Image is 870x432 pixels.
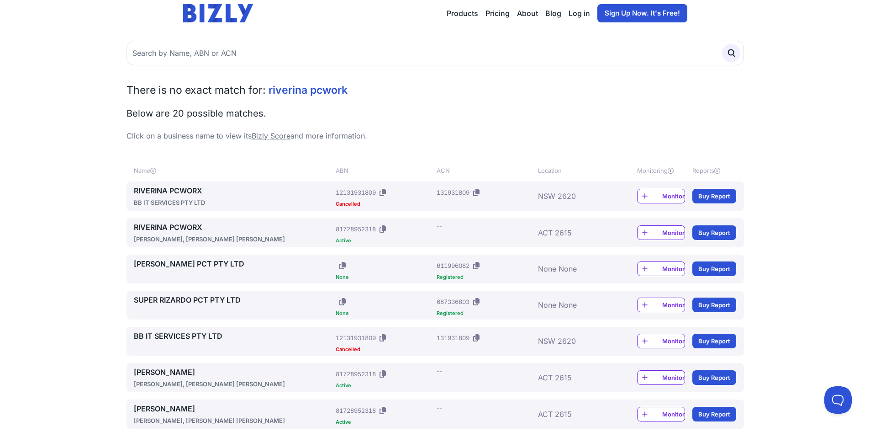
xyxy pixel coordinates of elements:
[485,8,510,19] a: Pricing
[637,261,685,276] a: Monitor
[597,4,687,22] a: Sign Up Now. It's Free!
[637,407,685,421] a: Monitor
[127,41,744,65] input: Search by Name, ABN or ACN
[637,225,685,240] a: Monitor
[447,8,478,19] button: Products
[437,275,534,280] div: Registered
[662,300,685,309] span: Monitor
[336,406,376,415] div: 81728952318
[336,311,433,316] div: None
[134,166,332,175] div: Name
[692,166,736,175] div: Reports
[662,192,685,201] span: Monitor
[662,228,685,237] span: Monitor
[134,198,332,207] div: BB IT SERVICES PTY LTD
[336,202,433,207] div: Cancelled
[134,416,332,425] div: [PERSON_NAME], [PERSON_NAME] [PERSON_NAME]
[134,294,332,305] a: SUPER RIZARDO PCT PTY LTD
[569,8,590,19] a: Log in
[336,347,433,352] div: Cancelled
[538,403,610,425] div: ACT 2615
[437,297,469,306] div: 687336803
[134,235,332,244] div: [PERSON_NAME], [PERSON_NAME] [PERSON_NAME]
[637,189,685,203] a: Monitor
[134,331,332,341] a: BB IT SERVICES PTY LTD
[824,386,852,414] iframe: Toggle Customer Support
[437,261,469,270] div: 611996082
[336,383,433,388] div: Active
[692,225,736,240] a: Buy Report
[336,238,433,243] div: Active
[437,166,534,175] div: ACN
[336,188,376,197] div: 12131931809
[252,131,290,140] a: Bizly Score
[545,8,561,19] a: Blog
[538,258,610,280] div: None None
[437,222,442,231] div: --
[538,331,610,352] div: NSW 2620
[336,420,433,425] div: Active
[692,261,736,276] a: Buy Report
[538,222,610,244] div: ACT 2615
[538,294,610,316] div: None None
[692,407,736,421] a: Buy Report
[134,379,332,389] div: [PERSON_NAME], [PERSON_NAME] [PERSON_NAME]
[437,188,469,197] div: 131931809
[538,166,610,175] div: Location
[134,222,332,233] a: RIVERINA PCWORX
[127,84,266,96] span: There is no exact match for:
[437,311,534,316] div: Registered
[692,370,736,385] a: Buy Report
[517,8,538,19] a: About
[692,334,736,348] a: Buy Report
[692,298,736,312] a: Buy Report
[637,334,685,348] a: Monitor
[538,367,610,389] div: ACT 2615
[134,367,332,378] a: [PERSON_NAME]
[134,258,332,269] a: [PERSON_NAME] PCT PTY LTD
[134,403,332,414] a: [PERSON_NAME]
[269,84,348,96] span: riverina pcwork
[336,224,376,234] div: 81728952318
[662,336,685,346] span: Monitor
[538,185,610,207] div: NSW 2620
[336,166,433,175] div: ABN
[134,185,332,196] a: RIVERINA PCWORX
[692,189,736,203] a: Buy Report
[437,403,442,412] div: --
[662,373,685,382] span: Monitor
[336,333,376,342] div: 12131931809
[437,367,442,376] div: --
[336,369,376,379] div: 81728952318
[437,333,469,342] div: 131931809
[336,275,433,280] div: None
[127,108,266,119] span: Below are 20 possible matches.
[637,370,685,385] a: Monitor
[637,298,685,312] a: Monitor
[637,166,685,175] div: Monitoring
[662,410,685,419] span: Monitor
[662,264,685,273] span: Monitor
[127,130,744,141] p: Click on a business name to view its and more information.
